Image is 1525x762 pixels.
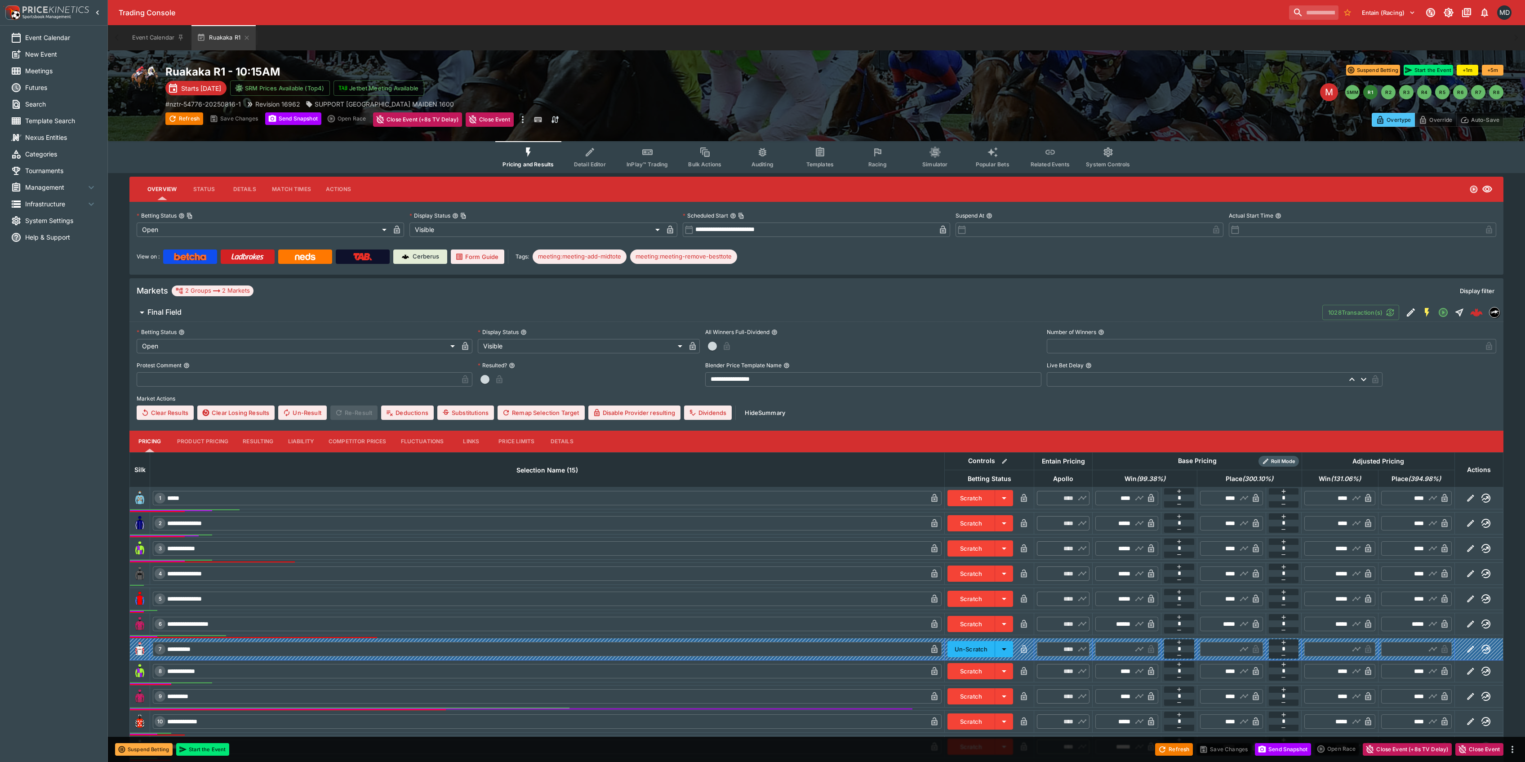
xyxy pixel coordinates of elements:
[956,212,984,219] p: Suspend At
[265,178,318,200] button: Match Times
[1435,304,1451,321] button: Open
[236,431,280,452] button: Resulting
[1489,307,1499,317] img: nztr
[947,663,996,679] button: Scratch
[1435,85,1449,99] button: R5
[178,329,185,335] button: Betting Status
[325,112,369,125] div: split button
[165,99,241,109] p: Copy To Clipboard
[381,406,434,420] button: Deductions
[1476,4,1493,21] button: Notifications
[25,149,97,159] span: Categories
[133,491,147,505] img: runner 1
[1031,161,1070,168] span: Related Events
[1489,307,1500,318] div: nztr
[533,252,627,261] span: meeting:meeting-add-midtote
[509,362,515,369] button: Resulted?
[137,223,390,237] div: Open
[197,406,275,420] button: Clear Losing Results
[25,116,97,125] span: Template Search
[1034,452,1093,470] th: Entain Pricing
[1494,3,1514,22] button: Matthew Duncan
[502,161,554,168] span: Pricing and Results
[137,361,182,369] p: Protest Comment
[1382,473,1451,484] span: Place(394.98%)
[157,520,164,526] span: 2
[278,406,326,420] span: Un-Result
[517,112,528,127] button: more
[1419,304,1435,321] button: SGM Enabled
[157,495,163,501] span: 1
[516,250,529,264] label: Tags:
[783,362,790,369] button: Blender Price Template Name
[1387,115,1411,125] p: Overtype
[25,49,97,59] span: New Event
[771,329,778,335] button: All Winners Full-Dividend
[588,406,680,420] button: Disable Provider resulting
[133,664,147,678] img: runner 8
[183,362,190,369] button: Protest Comment
[157,545,164,552] span: 3
[176,743,229,756] button: Start the Event
[1322,305,1399,320] button: 1028Transaction(s)
[1467,303,1485,321] a: 10f9416a-6c7c-451e-bfd7-c0f4c95e6ec0
[157,646,163,652] span: 7
[1098,329,1104,335] button: Number of Winners
[137,392,1496,406] label: Market Actions
[1174,455,1220,467] div: Base Pricing
[133,689,147,704] img: runner 9
[630,250,737,264] div: Betting Target: cerberus
[133,516,147,530] img: runner 2
[1381,85,1396,99] button: R2
[156,718,165,725] span: 10
[1302,452,1454,470] th: Adjusted Pricing
[129,65,158,94] img: horse_racing.png
[1453,85,1467,99] button: R6
[170,431,236,452] button: Product Pricing
[1438,307,1449,318] svg: Open
[1216,473,1283,484] span: Place(300.10%)
[230,80,330,96] button: SRM Prices Available (Top4)
[137,212,177,219] p: Betting Status
[184,178,224,200] button: Status
[1458,4,1475,21] button: Documentation
[1320,83,1338,101] div: Edit Meeting
[1086,161,1130,168] span: System Controls
[1423,4,1439,21] button: Connected to PK
[1470,306,1483,319] img: logo-cerberus--red.svg
[1471,115,1499,125] p: Auto-Save
[947,540,996,557] button: Scratch
[133,566,147,581] img: runner 4
[137,285,168,296] h5: Markets
[127,25,190,50] button: Event Calendar
[140,178,184,200] button: Overview
[958,473,1021,484] span: Betting Status
[321,431,394,452] button: Competitor Prices
[1155,743,1193,756] button: Refresh
[133,541,147,556] img: runner 3
[1309,473,1371,484] span: Win(131.06%)
[684,406,732,420] button: Dividends
[1403,304,1419,321] button: Edit Detail
[137,250,160,264] label: View on :
[947,688,996,704] button: Scratch
[115,743,173,756] button: Suspend Betting
[25,99,97,109] span: Search
[478,339,685,353] div: Visible
[157,570,164,577] span: 4
[231,253,264,260] img: Ladbrokes
[1507,744,1518,755] button: more
[1455,743,1503,756] button: Close Event
[868,161,887,168] span: Racing
[1258,456,1299,467] div: Show/hide Price Roll mode configuration.
[1408,473,1441,484] em: ( 394.98 %)
[129,303,1322,321] button: Final Field
[409,223,662,237] div: Visible
[373,112,462,127] button: Close Event (+8s TV Delay)
[1469,185,1478,194] svg: Open
[165,112,203,125] button: Refresh
[157,596,164,602] span: 5
[999,455,1010,467] button: Bulk edit
[1047,328,1096,336] p: Number of Winners
[947,591,996,607] button: Scratch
